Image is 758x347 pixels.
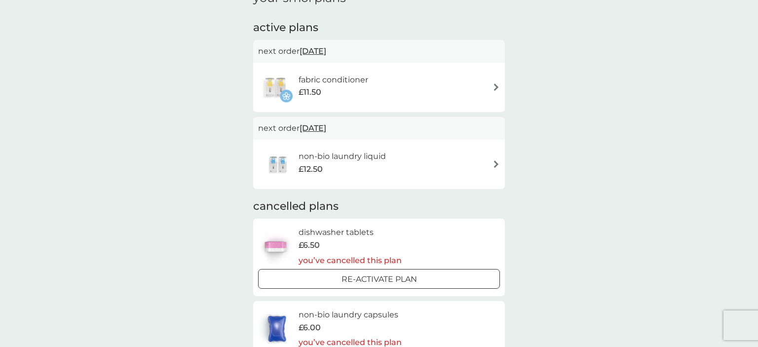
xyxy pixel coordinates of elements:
[299,308,402,321] h6: non-bio laundry capsules
[258,45,500,58] p: next order
[299,74,368,86] h6: fabric conditioner
[299,254,402,267] p: you’ve cancelled this plan
[299,321,321,334] span: £6.00
[299,239,320,252] span: £6.50
[299,150,386,163] h6: non-bio laundry liquid
[253,199,505,214] h2: cancelled plans
[258,311,296,346] img: non-bio laundry capsules
[258,229,293,264] img: dishwasher tablets
[253,20,505,36] h2: active plans
[300,118,326,138] span: [DATE]
[258,269,500,289] button: Re-activate Plan
[258,70,293,105] img: fabric conditioner
[299,163,323,176] span: £12.50
[258,122,500,135] p: next order
[299,86,321,99] span: £11.50
[341,273,417,286] p: Re-activate Plan
[299,226,402,239] h6: dishwasher tablets
[493,83,500,91] img: arrow right
[300,41,326,61] span: [DATE]
[258,147,299,182] img: non-bio laundry liquid
[493,160,500,168] img: arrow right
